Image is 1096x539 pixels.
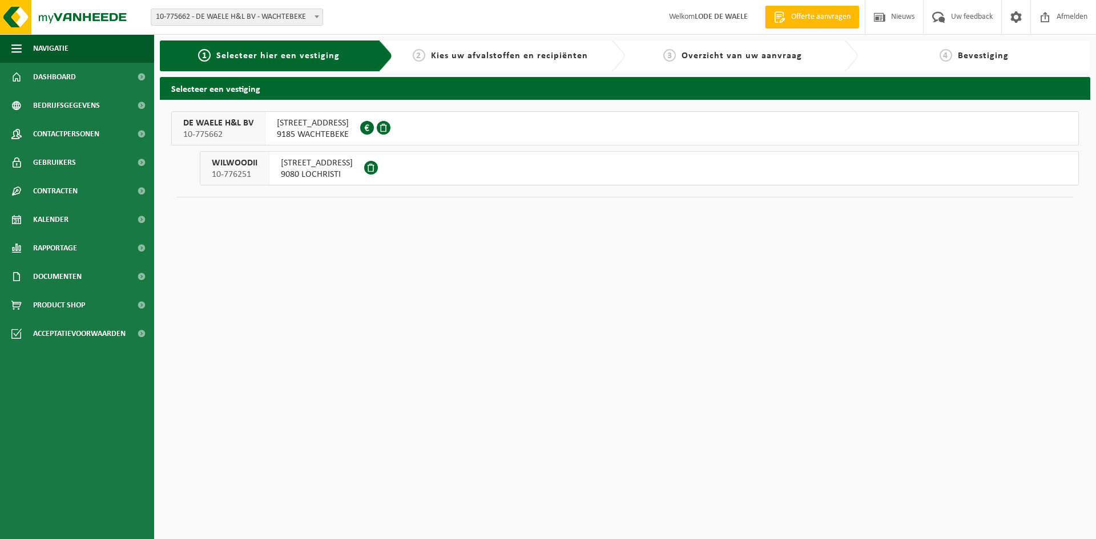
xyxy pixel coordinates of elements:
[958,51,1009,60] span: Bevestiging
[198,49,211,62] span: 1
[281,169,353,180] span: 9080 LOCHRISTI
[33,120,99,148] span: Contactpersonen
[277,129,349,140] span: 9185 WACHTEBEKE
[212,169,257,180] span: 10-776251
[413,49,425,62] span: 2
[171,111,1079,145] button: DE WAELE H&L BV 10-775662 [STREET_ADDRESS]9185 WACHTEBEKE
[33,177,78,205] span: Contracten
[277,117,349,129] span: [STREET_ADDRESS]
[33,319,126,348] span: Acceptatievoorwaarden
[33,91,100,120] span: Bedrijfsgegevens
[200,151,1079,185] button: WILWOODII 10-776251 [STREET_ADDRESS]9080 LOCHRISTI
[183,129,253,140] span: 10-775662
[151,9,323,25] span: 10-775662 - DE WAELE H&L BV - WACHTEBEKE
[281,157,353,169] span: [STREET_ADDRESS]
[183,117,253,129] span: DE WAELE H&L BV
[216,51,340,60] span: Selecteer hier een vestiging
[33,148,76,177] span: Gebruikers
[151,9,323,26] span: 10-775662 - DE WAELE H&L BV - WACHTEBEKE
[431,51,588,60] span: Kies uw afvalstoffen en recipiënten
[663,49,676,62] span: 3
[682,51,802,60] span: Overzicht van uw aanvraag
[695,13,748,21] strong: LODE DE WAELE
[788,11,853,23] span: Offerte aanvragen
[33,234,77,262] span: Rapportage
[33,63,76,91] span: Dashboard
[33,205,68,234] span: Kalender
[33,34,68,63] span: Navigatie
[940,49,952,62] span: 4
[765,6,859,29] a: Offerte aanvragen
[212,157,257,169] span: WILWOODII
[33,291,85,319] span: Product Shop
[33,262,82,291] span: Documenten
[160,77,1090,99] h2: Selecteer een vestiging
